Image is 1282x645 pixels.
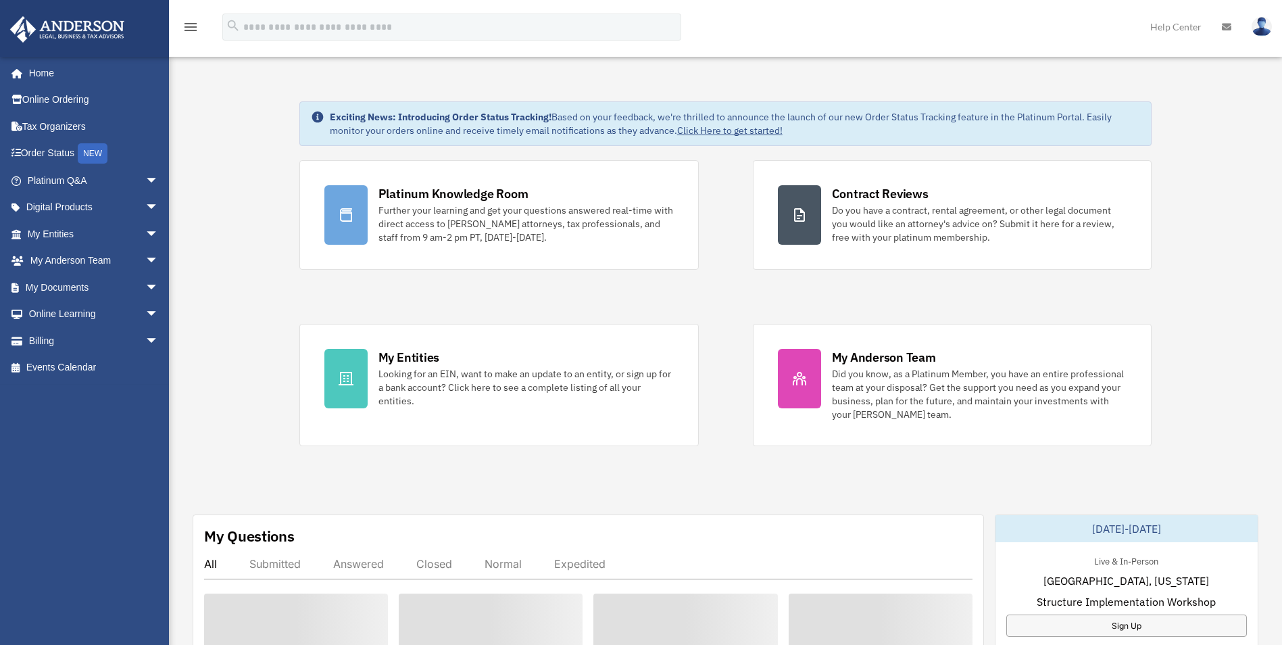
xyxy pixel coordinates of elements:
div: [DATE]-[DATE] [995,515,1258,542]
a: Digital Productsarrow_drop_down [9,194,179,221]
div: My Questions [204,526,295,546]
div: Platinum Knowledge Room [378,185,528,202]
div: NEW [78,143,107,164]
div: Submitted [249,557,301,571]
a: My Entitiesarrow_drop_down [9,220,179,247]
div: Further your learning and get your questions answered real-time with direct access to [PERSON_NAM... [378,204,674,244]
span: arrow_drop_down [145,167,172,195]
img: User Pic [1252,17,1272,37]
i: search [226,18,241,33]
div: Looking for an EIN, want to make an update to an entity, or sign up for a bank account? Click her... [378,367,674,408]
a: Billingarrow_drop_down [9,327,179,354]
span: arrow_drop_down [145,220,172,248]
a: My Documentsarrow_drop_down [9,274,179,301]
div: Did you know, as a Platinum Member, you have an entire professional team at your disposal? Get th... [832,367,1127,421]
div: Do you have a contract, rental agreement, or other legal document you would like an attorney's ad... [832,204,1127,244]
a: Contract Reviews Do you have a contract, rental agreement, or other legal document you would like... [753,160,1152,270]
span: Structure Implementation Workshop [1037,594,1216,610]
div: All [204,557,217,571]
a: Tax Organizers [9,113,179,140]
a: My Anderson Teamarrow_drop_down [9,247,179,274]
span: arrow_drop_down [145,301,172,329]
div: My Anderson Team [832,349,936,366]
div: Normal [485,557,522,571]
a: Platinum Q&Aarrow_drop_down [9,167,179,194]
div: Closed [416,557,452,571]
a: Online Ordering [9,87,179,114]
div: Based on your feedback, we're thrilled to announce the launch of our new Order Status Tracking fe... [330,110,1141,137]
a: Order StatusNEW [9,140,179,168]
a: menu [182,24,199,35]
a: Click Here to get started! [677,124,783,137]
span: arrow_drop_down [145,327,172,355]
a: Platinum Knowledge Room Further your learning and get your questions answered real-time with dire... [299,160,699,270]
span: arrow_drop_down [145,274,172,302]
a: My Anderson Team Did you know, as a Platinum Member, you have an entire professional team at your... [753,324,1152,446]
i: menu [182,19,199,35]
span: arrow_drop_down [145,247,172,275]
a: Sign Up [1006,615,1247,637]
a: Events Calendar [9,354,179,381]
div: Contract Reviews [832,185,929,202]
div: Expedited [554,557,606,571]
img: Anderson Advisors Platinum Portal [6,16,128,43]
span: [GEOGRAPHIC_DATA], [US_STATE] [1043,573,1209,589]
div: Answered [333,557,384,571]
a: Home [9,59,172,87]
div: My Entities [378,349,439,366]
a: Online Learningarrow_drop_down [9,301,179,328]
a: My Entities Looking for an EIN, want to make an update to an entity, or sign up for a bank accoun... [299,324,699,446]
strong: Exciting News: Introducing Order Status Tracking! [330,111,551,123]
div: Live & In-Person [1083,553,1169,567]
span: arrow_drop_down [145,194,172,222]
